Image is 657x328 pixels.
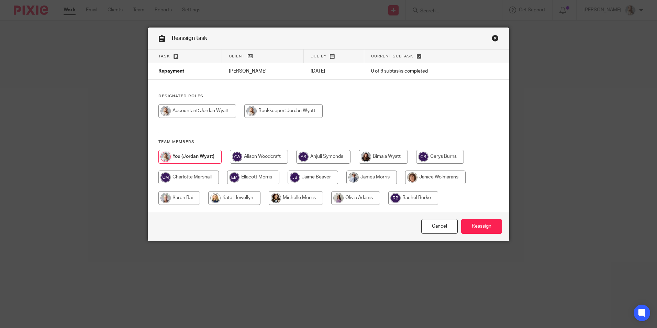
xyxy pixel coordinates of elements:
h4: Team members [158,139,499,145]
a: Close this dialog window [492,35,499,44]
span: Reassign task [172,35,207,41]
p: [DATE] [311,68,357,75]
p: [PERSON_NAME] [229,68,297,75]
h4: Designated Roles [158,94,499,99]
span: Task [158,54,170,58]
span: Client [229,54,245,58]
span: Current subtask [371,54,413,58]
td: 0 of 6 subtasks completed [364,63,476,80]
a: Close this dialog window [421,219,458,234]
span: Due by [311,54,326,58]
span: Repayment [158,69,184,74]
input: Reassign [461,219,502,234]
